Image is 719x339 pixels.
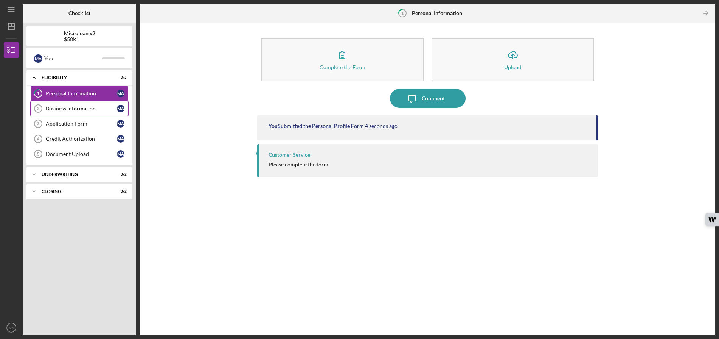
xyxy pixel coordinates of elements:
div: Please complete the form. [269,162,329,168]
div: You [44,52,102,65]
div: M A [117,150,124,158]
div: M A [117,120,124,128]
tspan: 1 [37,91,39,96]
a: 5Document UploadMA [30,146,129,162]
div: $50K [64,36,95,42]
div: M A [117,135,124,143]
div: M A [34,54,42,63]
tspan: 4 [37,137,40,141]
div: Closing [42,189,108,194]
div: Personal Information [46,90,117,96]
div: Eligibility [42,75,108,80]
div: You Submitted the Personal Profile Form [269,123,364,129]
div: Underwriting [42,172,108,177]
div: Upload [504,64,521,70]
div: Application Form [46,121,117,127]
a: 3Application FormMA [30,116,129,131]
div: Document Upload [46,151,117,157]
div: Complete the Form [320,64,365,70]
div: Customer Service [269,152,310,158]
button: Upload [432,38,594,81]
tspan: 5 [37,152,39,156]
tspan: 3 [37,121,39,126]
div: M A [117,105,124,112]
button: Comment [390,89,466,108]
a: 1Personal InformationMA [30,86,129,101]
b: Personal Information [412,10,462,16]
div: Comment [422,89,445,108]
div: 0 / 2 [113,172,127,177]
div: Credit Authorization [46,136,117,142]
text: MA [9,326,14,330]
tspan: 2 [37,106,39,111]
div: 0 / 2 [113,189,127,194]
button: MA [4,320,19,335]
div: M A [117,90,124,97]
div: Business Information [46,106,117,112]
b: Checklist [68,10,90,16]
a: 4Credit AuthorizationMA [30,131,129,146]
tspan: 1 [401,11,404,16]
div: 0 / 5 [113,75,127,80]
a: 2Business InformationMA [30,101,129,116]
b: Microloan v2 [64,30,95,36]
button: Complete the Form [261,38,424,81]
time: 2025-08-25 21:31 [365,123,398,129]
